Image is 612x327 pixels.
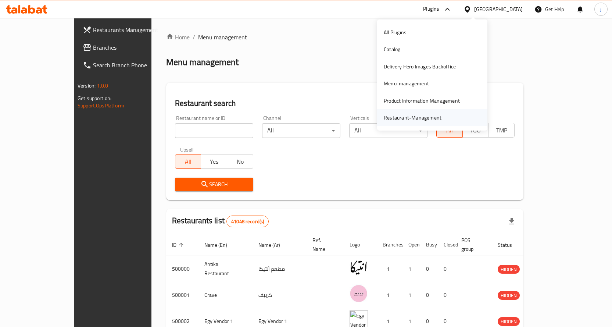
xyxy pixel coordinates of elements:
td: 1 [402,256,420,282]
input: Search for restaurant name or ID.. [175,123,253,138]
span: Search [181,180,247,189]
div: Plugins [423,5,439,14]
td: 500001 [166,282,198,308]
button: TMP [488,123,515,138]
td: 0 [420,256,438,282]
a: Support.OpsPlatform [78,101,124,110]
div: [GEOGRAPHIC_DATA] [474,5,523,13]
span: HIDDEN [498,291,520,300]
th: Branches [377,234,402,256]
span: All [440,125,460,136]
span: Menu management [198,33,247,42]
span: Name (En) [204,241,237,249]
h2: Restaurant search [175,98,515,109]
img: Antika Restaurant [350,258,368,277]
td: 0 [420,282,438,308]
img: Crave [350,284,368,303]
span: TMP [491,125,512,136]
span: POS group [461,236,483,253]
span: No [230,156,250,167]
div: Catalog [384,45,400,53]
td: 1 [377,256,402,282]
button: Search [175,178,253,191]
div: Delivery Hero Images Backoffice [384,63,456,71]
span: HIDDEN [498,317,520,326]
button: No [227,154,253,169]
button: All [175,154,201,169]
th: Busy [420,234,438,256]
span: Ref. Name [312,236,335,253]
a: Restaurants Management [77,21,176,39]
li: / [193,33,195,42]
span: Yes [204,156,224,167]
nav: breadcrumb [166,33,523,42]
h2: Menu management [166,56,239,68]
a: Branches [77,39,176,56]
div: HIDDEN [498,265,520,274]
span: Status [498,241,522,249]
span: Search Branch Phone [93,61,170,70]
td: 1 [377,282,402,308]
div: Product Information Management [384,97,460,105]
span: j [600,5,601,13]
span: Name (Ar) [258,241,290,249]
th: Open [402,234,420,256]
td: 1 [402,282,420,308]
td: مطعم أنتيكا [253,256,307,282]
span: ID [172,241,186,249]
span: All [178,156,198,167]
span: Restaurants Management [93,25,170,34]
div: Export file [503,213,520,230]
td: 0 [438,256,455,282]
h2: Restaurants list [172,215,269,227]
div: All Plugins [384,28,407,36]
th: Closed [438,234,455,256]
span: 1.0.0 [97,81,108,90]
span: 41048 record(s) [227,218,268,225]
div: Menu-management [384,79,429,88]
div: Restaurant-Management [384,114,441,122]
td: كرييف [253,282,307,308]
th: Logo [344,234,377,256]
button: Yes [201,154,227,169]
span: Version: [78,81,96,90]
div: Total records count [226,216,269,227]
td: Crave [198,282,253,308]
span: Get support on: [78,93,111,103]
span: HIDDEN [498,265,520,274]
td: 0 [438,282,455,308]
a: Home [166,33,190,42]
td: Antika Restaurant [198,256,253,282]
div: All [262,123,340,138]
span: TGO [466,125,486,136]
label: Upsell [180,147,194,152]
span: Branches [93,43,170,52]
a: Search Branch Phone [77,56,176,74]
td: 500000 [166,256,198,282]
div: All [349,123,427,138]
